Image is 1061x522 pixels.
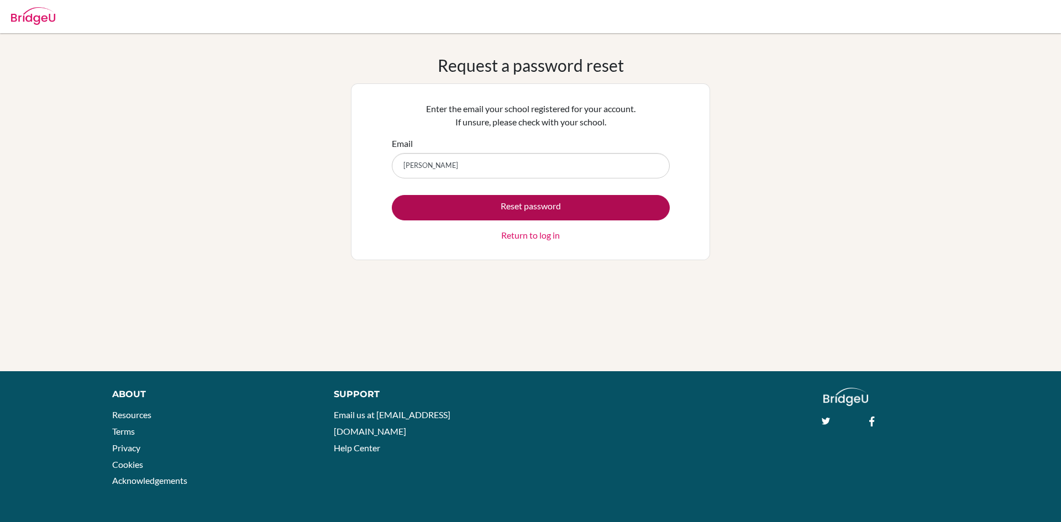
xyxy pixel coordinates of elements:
button: Reset password [392,195,670,220]
a: Return to log in [501,229,560,242]
h1: Request a password reset [438,55,624,75]
a: Resources [112,409,151,420]
div: About [112,388,309,401]
a: Email us at [EMAIL_ADDRESS][DOMAIN_NAME] [334,409,450,436]
p: Enter the email your school registered for your account. If unsure, please check with your school. [392,102,670,129]
img: logo_white@2x-f4f0deed5e89b7ecb1c2cc34c3e3d731f90f0f143d5ea2071677605dd97b5244.png [823,388,868,406]
a: Acknowledgements [112,475,187,486]
a: Cookies [112,459,143,470]
img: Bridge-U [11,7,55,25]
a: Terms [112,426,135,436]
a: Privacy [112,442,140,453]
div: Support [334,388,518,401]
a: Help Center [334,442,380,453]
label: Email [392,137,413,150]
